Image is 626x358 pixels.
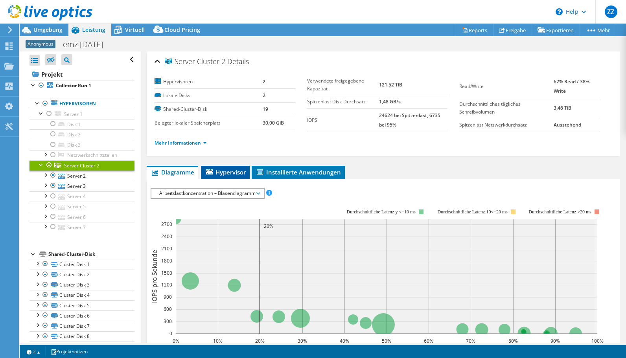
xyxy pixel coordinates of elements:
label: Spitzenlast Netzwerkdurchsatz [459,121,554,129]
a: Projekt [29,68,134,81]
span: Diagramme [151,168,194,176]
svg: \n [556,8,563,15]
b: 30,00 GiB [263,119,284,126]
a: Cluster Disk 3 [29,280,134,290]
label: Lokale Disks [155,92,262,99]
a: Server 2 [29,171,134,181]
a: Server 1 [29,109,134,119]
label: IOPS [307,116,379,124]
text: IOPS pro Sekunde [150,250,159,303]
b: 1,48 GB/s [379,98,401,105]
a: Disk 1 [29,119,134,129]
span: Virtuell [125,26,145,33]
text: 90% [551,338,560,344]
b: 121,52 TiB [379,81,402,88]
a: Collector Run 1 [29,81,134,91]
a: Projektnotizen [45,347,93,356]
a: 2 [21,347,46,356]
text: 1500 [161,270,172,276]
text: 0 [169,330,172,337]
a: Server 5 [29,202,134,212]
span: Server Cluster 2 [165,58,225,66]
a: Cluster Disk 5 [29,300,134,310]
b: 24624 bei Spitzenlast, 6735 bei 95% [379,112,440,128]
label: Hypervisoren [155,78,262,86]
a: Cluster Disk 8 [29,331,134,341]
a: Cluster Disk 1 [29,259,134,269]
b: 62% Read / 38% Write [554,78,589,94]
text: Durchschnittliche Latenz >20 ms [529,209,592,215]
a: Server 6 [29,212,134,222]
a: Cluster Disk 7 [29,321,134,331]
b: Collector Run 1 [56,82,91,89]
text: 70% [466,338,475,344]
label: Shared-Cluster-Disk [155,105,262,113]
text: 50% [382,338,391,344]
text: 20% [264,223,273,229]
b: 3,46 TiB [554,105,571,111]
a: Mehr [580,24,616,36]
a: Server 3 [29,181,134,191]
div: Shared-Cluster-Disk [48,250,134,259]
b: Ausstehend [554,121,581,128]
a: Freigabe [493,24,532,36]
text: 900 [164,294,172,300]
text: 40% [340,338,349,344]
tspan: Durchschnittliche Latenz 10<=20 ms [438,209,508,215]
a: Exportieren [532,24,580,36]
span: Details [227,57,249,66]
span: Hypervisor [205,168,246,176]
a: Cluster Disk 2 [29,270,134,280]
a: Reports [456,24,493,36]
a: Cluster Disk 6 [29,310,134,321]
text: 2700 [161,221,172,228]
text: 30% [298,338,307,344]
tspan: Durchschnittliche Latenz y <=10 ms [347,209,416,215]
b: 2 [263,78,265,85]
label: Verwendete freigegebene Kapazität [307,77,379,93]
label: Belegter lokaler Speicherplatz [155,119,262,127]
text: 20% [255,338,265,344]
a: Disk 3 [29,140,134,150]
label: Read/Write [459,83,554,90]
text: 0% [173,338,179,344]
span: ZZ [605,6,617,18]
text: 1200 [161,281,172,288]
h1: emz [DATE] [59,40,115,49]
text: 80% [508,338,518,344]
span: Arbeitslastkonzentration – Blasendiagramm [155,189,260,198]
a: Cluster Disk 4 [29,290,134,300]
a: Netzwerkschnittstellen [29,150,134,160]
span: Umgebung [33,26,63,33]
span: Anonymous [26,40,55,48]
span: Leistung [82,26,105,33]
span: Cloud Pricing [164,26,200,33]
a: Server 4 [29,191,134,202]
b: 19 [263,106,268,112]
text: 300 [164,318,172,325]
text: 2400 [161,233,172,240]
a: Disk 2 [29,129,134,140]
text: 10% [213,338,223,344]
label: Spitzenlast Disk-Durchsatz [307,98,379,106]
span: Server Cluster 2 [64,162,99,169]
a: Server 7 [29,222,134,232]
text: 600 [164,306,172,312]
a: Mehr Informationen [155,140,207,146]
span: Server 1 [64,111,83,117]
text: 1800 [161,257,172,264]
a: Server Cluster 2 [29,160,134,171]
text: 100% [591,338,604,344]
b: 2 [263,92,265,99]
text: 60% [424,338,433,344]
label: Durchschnittliches tägliches Schreibvolumen [459,100,554,116]
a: Cluster Disk 9 [29,341,134,352]
span: Installierte Anwendungen [256,168,341,176]
text: 2100 [161,245,172,252]
a: Hypervisoren [29,99,134,109]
